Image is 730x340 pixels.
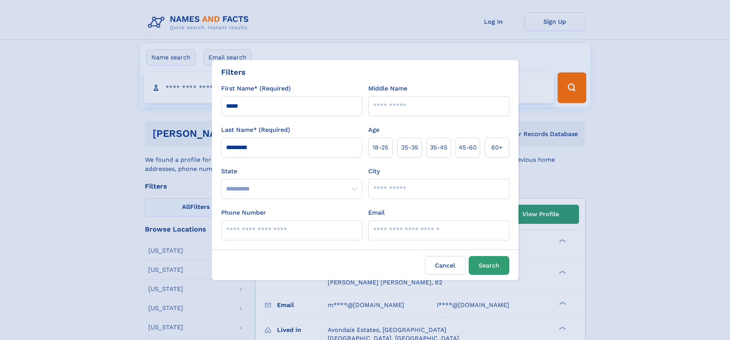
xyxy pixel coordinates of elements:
label: Middle Name [368,84,407,93]
label: Email [368,208,385,217]
label: State [221,167,362,176]
label: Age [368,125,379,135]
div: Filters [221,66,246,78]
label: Last Name* (Required) [221,125,290,135]
label: City [368,167,380,176]
button: Search [469,256,509,275]
span: 25‑35 [401,143,418,152]
span: 45‑60 [459,143,477,152]
label: First Name* (Required) [221,84,291,93]
span: 35‑45 [430,143,447,152]
span: 18‑25 [372,143,388,152]
label: Cancel [425,256,466,275]
span: 60+ [491,143,503,152]
label: Phone Number [221,208,266,217]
